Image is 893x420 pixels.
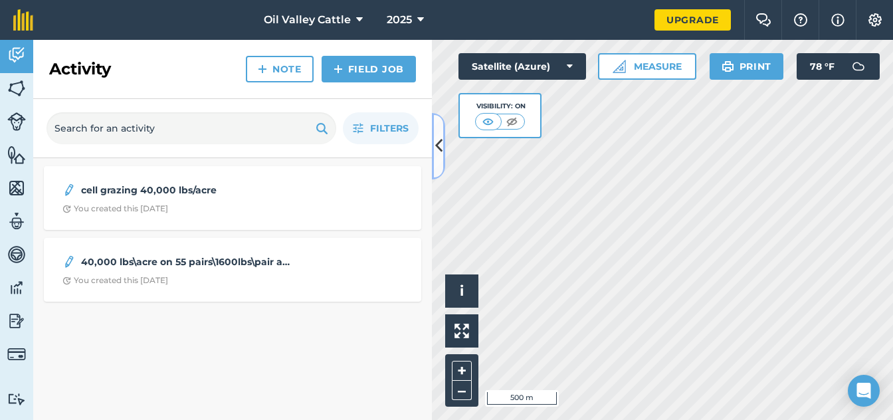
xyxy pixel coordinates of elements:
[62,276,71,285] img: Clock with arrow pointing clockwise
[445,274,478,308] button: i
[613,60,626,73] img: Ruler icon
[62,254,76,270] img: svg+xml;base64,PD94bWwgdmVyc2lvbj0iMS4wIiBlbmNvZGluZz0idXRmLTgiPz4KPCEtLSBHZW5lcmF0b3I6IEFkb2JlIE...
[7,211,26,231] img: svg+xml;base64,PD94bWwgdmVyc2lvbj0iMS4wIiBlbmNvZGluZz0idXRmLTgiPz4KPCEtLSBHZW5lcmF0b3I6IEFkb2JlIE...
[797,53,880,80] button: 78 °F
[7,345,26,364] img: svg+xml;base64,PD94bWwgdmVyc2lvbj0iMS4wIiBlbmNvZGluZz0idXRmLTgiPz4KPCEtLSBHZW5lcmF0b3I6IEFkb2JlIE...
[722,58,734,74] img: svg+xml;base64,PHN2ZyB4bWxucz0iaHR0cDovL3d3dy53My5vcmcvMjAwMC9zdmciIHdpZHRoPSIxOSIgaGVpZ2h0PSIyNC...
[13,9,33,31] img: fieldmargin Logo
[454,324,469,338] img: Four arrows, one pointing top left, one top right, one bottom right and the last bottom left
[7,178,26,198] img: svg+xml;base64,PHN2ZyB4bWxucz0iaHR0cDovL3d3dy53My5vcmcvMjAwMC9zdmciIHdpZHRoPSI1NiIgaGVpZ2h0PSI2MC...
[598,53,696,80] button: Measure
[7,45,26,65] img: svg+xml;base64,PD94bWwgdmVyc2lvbj0iMS4wIiBlbmNvZGluZz0idXRmLTgiPz4KPCEtLSBHZW5lcmF0b3I6IEFkb2JlIE...
[475,101,526,112] div: Visibility: On
[7,311,26,331] img: svg+xml;base64,PD94bWwgdmVyc2lvbj0iMS4wIiBlbmNvZGluZz0idXRmLTgiPz4KPCEtLSBHZW5lcmF0b3I6IEFkb2JlIE...
[81,255,292,269] strong: 40,000 lbs\acre on 55 pairs\1600lbs\pair and 4 bulls\1200
[831,12,844,28] img: svg+xml;base64,PHN2ZyB4bWxucz0iaHR0cDovL3d3dy53My5vcmcvMjAwMC9zdmciIHdpZHRoPSIxNyIgaGVpZ2h0PSIxNy...
[322,56,416,82] a: Field Job
[52,246,413,294] a: 40,000 lbs\acre on 55 pairs\1600lbs\pair and 4 bulls\1200Clock with arrow pointing clockwiseYou c...
[62,205,71,213] img: Clock with arrow pointing clockwise
[480,115,496,128] img: svg+xml;base64,PHN2ZyB4bWxucz0iaHR0cDovL3d3dy53My5vcmcvMjAwMC9zdmciIHdpZHRoPSI1MCIgaGVpZ2h0PSI0MC...
[7,278,26,298] img: svg+xml;base64,PD94bWwgdmVyc2lvbj0iMS4wIiBlbmNvZGluZz0idXRmLTgiPz4KPCEtLSBHZW5lcmF0b3I6IEFkb2JlIE...
[460,282,464,299] span: i
[81,183,292,197] strong: cell grazing 40,000 lbs/acre
[867,13,883,27] img: A cog icon
[793,13,809,27] img: A question mark icon
[7,112,26,131] img: svg+xml;base64,PD94bWwgdmVyc2lvbj0iMS4wIiBlbmNvZGluZz0idXRmLTgiPz4KPCEtLSBHZW5lcmF0b3I6IEFkb2JlIE...
[845,53,872,80] img: svg+xml;base64,PD94bWwgdmVyc2lvbj0iMS4wIiBlbmNvZGluZz0idXRmLTgiPz4KPCEtLSBHZW5lcmF0b3I6IEFkb2JlIE...
[7,145,26,165] img: svg+xml;base64,PHN2ZyB4bWxucz0iaHR0cDovL3d3dy53My5vcmcvMjAwMC9zdmciIHdpZHRoPSI1NiIgaGVpZ2h0PSI2MC...
[452,381,472,400] button: –
[7,393,26,405] img: svg+xml;base64,PD94bWwgdmVyc2lvbj0iMS4wIiBlbmNvZGluZz0idXRmLTgiPz4KPCEtLSBHZW5lcmF0b3I6IEFkb2JlIE...
[264,12,351,28] span: Oil Valley Cattle
[62,275,168,286] div: You created this [DATE]
[343,112,419,144] button: Filters
[458,53,586,80] button: Satellite (Azure)
[258,61,267,77] img: svg+xml;base64,PHN2ZyB4bWxucz0iaHR0cDovL3d3dy53My5vcmcvMjAwMC9zdmciIHdpZHRoPSIxNCIgaGVpZ2h0PSIyNC...
[49,58,111,80] h2: Activity
[316,120,328,136] img: svg+xml;base64,PHN2ZyB4bWxucz0iaHR0cDovL3d3dy53My5vcmcvMjAwMC9zdmciIHdpZHRoPSIxOSIgaGVpZ2h0PSIyNC...
[654,9,731,31] a: Upgrade
[710,53,784,80] button: Print
[62,203,168,214] div: You created this [DATE]
[7,78,26,98] img: svg+xml;base64,PHN2ZyB4bWxucz0iaHR0cDovL3d3dy53My5vcmcvMjAwMC9zdmciIHdpZHRoPSI1NiIgaGVpZ2h0PSI2MC...
[755,13,771,27] img: Two speech bubbles overlapping with the left bubble in the forefront
[52,174,413,222] a: cell grazing 40,000 lbs/acreClock with arrow pointing clockwiseYou created this [DATE]
[504,115,520,128] img: svg+xml;base64,PHN2ZyB4bWxucz0iaHR0cDovL3d3dy53My5vcmcvMjAwMC9zdmciIHdpZHRoPSI1MCIgaGVpZ2h0PSI0MC...
[47,112,336,144] input: Search for an activity
[62,182,76,198] img: svg+xml;base64,PD94bWwgdmVyc2lvbj0iMS4wIiBlbmNvZGluZz0idXRmLTgiPz4KPCEtLSBHZW5lcmF0b3I6IEFkb2JlIE...
[848,375,880,407] div: Open Intercom Messenger
[7,245,26,264] img: svg+xml;base64,PD94bWwgdmVyc2lvbj0iMS4wIiBlbmNvZGluZz0idXRmLTgiPz4KPCEtLSBHZW5lcmF0b3I6IEFkb2JlIE...
[810,53,835,80] span: 78 ° F
[370,121,409,136] span: Filters
[246,56,314,82] a: Note
[334,61,343,77] img: svg+xml;base64,PHN2ZyB4bWxucz0iaHR0cDovL3d3dy53My5vcmcvMjAwMC9zdmciIHdpZHRoPSIxNCIgaGVpZ2h0PSIyNC...
[452,361,472,381] button: +
[387,12,412,28] span: 2025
